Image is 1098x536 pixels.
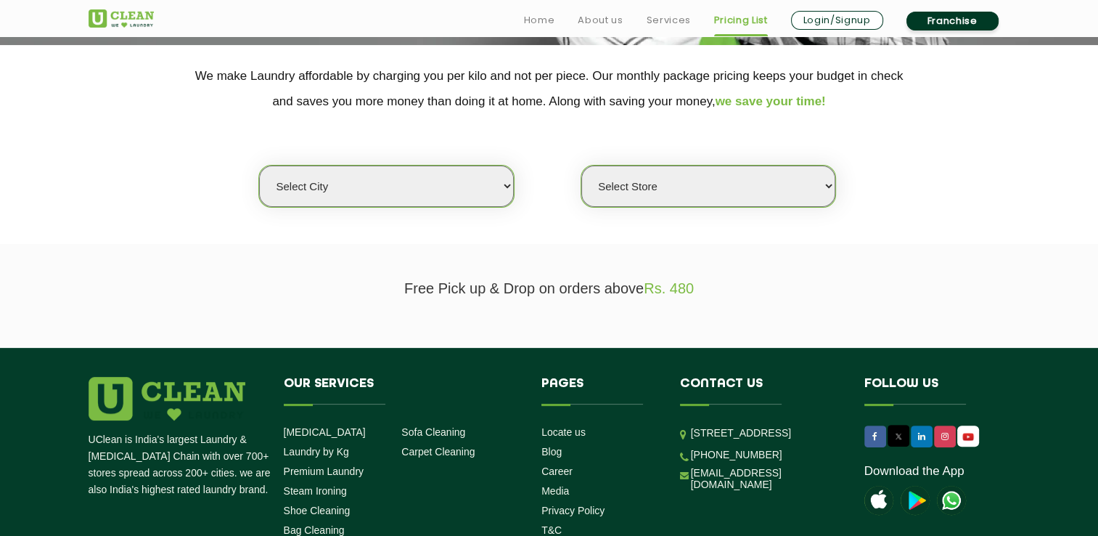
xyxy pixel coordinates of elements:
[524,12,555,29] a: Home
[680,377,843,405] h4: Contact us
[284,505,351,516] a: Shoe Cleaning
[541,426,586,438] a: Locate us
[284,377,520,405] h4: Our Services
[284,426,366,438] a: [MEDICAL_DATA]
[578,12,623,29] a: About us
[646,12,690,29] a: Services
[284,524,345,536] a: Bag Cleaning
[906,12,999,31] a: Franchise
[89,280,1010,297] p: Free Pick up & Drop on orders above
[864,377,992,405] h4: Follow us
[959,429,978,444] img: UClean Laundry and Dry Cleaning
[691,425,843,442] p: [STREET_ADDRESS]
[691,449,782,460] a: [PHONE_NUMBER]
[541,466,573,477] a: Career
[89,377,245,421] img: logo.png
[89,9,154,28] img: UClean Laundry and Dry Cleaning
[541,377,658,405] h4: Pages
[716,94,826,108] span: we save your time!
[89,431,273,498] p: UClean is India's largest Laundry & [MEDICAL_DATA] Chain with over 700+ stores spread across 200+...
[284,446,349,458] a: Laundry by Kg
[691,467,843,490] a: [EMAIL_ADDRESS][DOMAIN_NAME]
[541,524,562,536] a: T&C
[284,466,364,477] a: Premium Laundry
[864,464,964,479] a: Download the App
[541,485,569,497] a: Media
[791,11,883,30] a: Login/Signup
[644,280,694,296] span: Rs. 480
[541,505,605,516] a: Privacy Policy
[401,426,465,438] a: Sofa Cleaning
[864,486,893,515] img: apple-icon.png
[714,12,768,29] a: Pricing List
[284,485,347,497] a: Steam Ironing
[541,446,562,458] a: Blog
[89,63,1010,114] p: We make Laundry affordable by charging you per kilo and not per piece. Our monthly package pricin...
[401,446,475,458] a: Carpet Cleaning
[937,486,966,515] img: UClean Laundry and Dry Cleaning
[901,486,930,515] img: playstoreicon.png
